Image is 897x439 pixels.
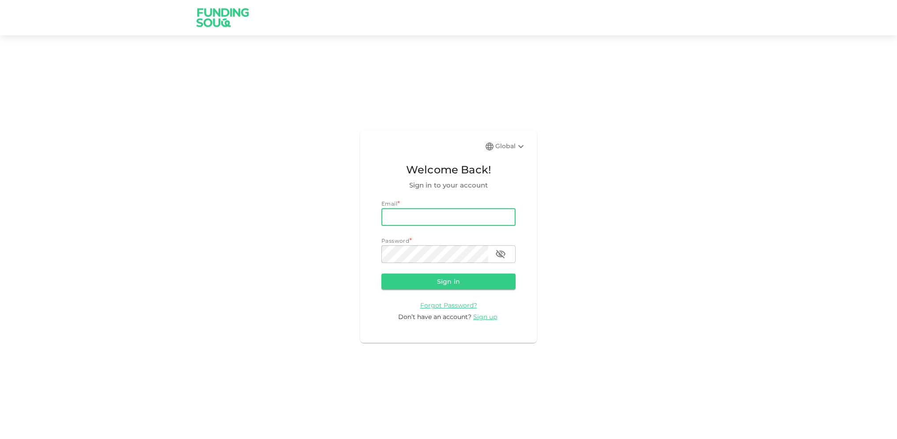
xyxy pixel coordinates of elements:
[381,245,488,263] input: password
[381,200,397,207] span: Email
[398,313,471,321] span: Don’t have an account?
[381,237,409,244] span: Password
[420,301,477,309] span: Forgot Password?
[381,208,516,226] input: email
[420,301,477,309] a: Forgot Password?
[381,180,516,191] span: Sign in to your account
[495,141,526,152] div: Global
[381,274,516,289] button: Sign in
[473,313,497,321] span: Sign up
[381,161,516,178] span: Welcome Back!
